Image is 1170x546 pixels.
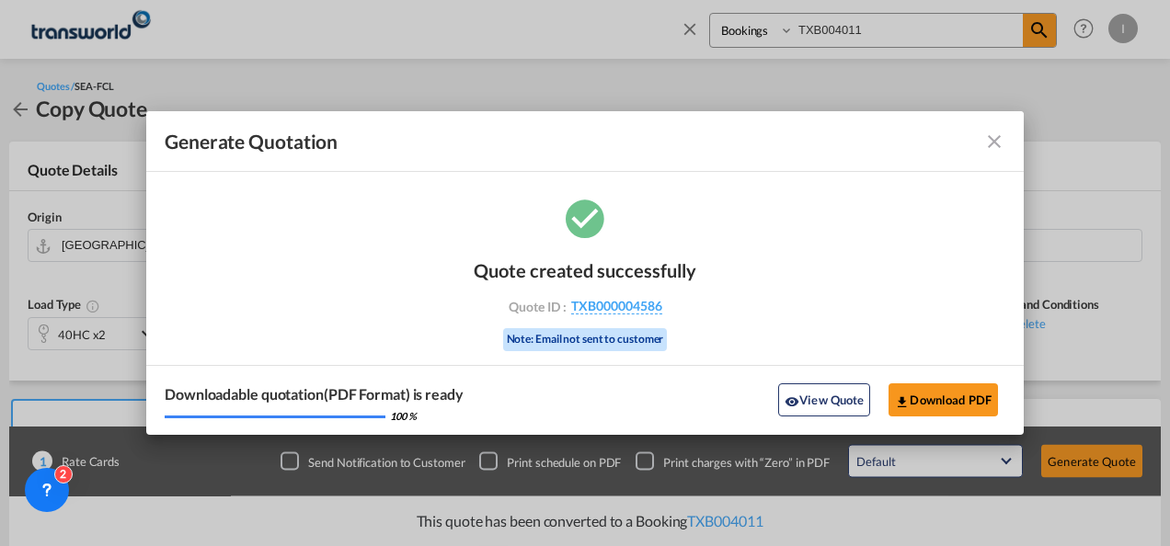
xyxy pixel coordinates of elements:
button: icon-eyeView Quote [778,383,870,416]
button: Download PDF [889,383,998,416]
md-icon: icon-close fg-AAA8AD cursor m-0 [983,131,1005,153]
md-icon: icon-checkbox-marked-circle [562,195,608,241]
span: Generate Quotation [165,130,338,154]
div: Quote ID : [478,298,692,314]
div: Note: Email not sent to customer [503,328,668,351]
div: Downloadable quotation(PDF Format) is ready [165,384,464,404]
md-icon: icon-download [895,394,910,409]
md-icon: icon-eye [785,394,799,409]
div: 100 % [390,409,417,423]
md-dialog: Generate Quotation Quote ... [146,111,1024,435]
div: Quote created successfully [474,259,696,281]
span: TXB000004586 [571,298,662,314]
